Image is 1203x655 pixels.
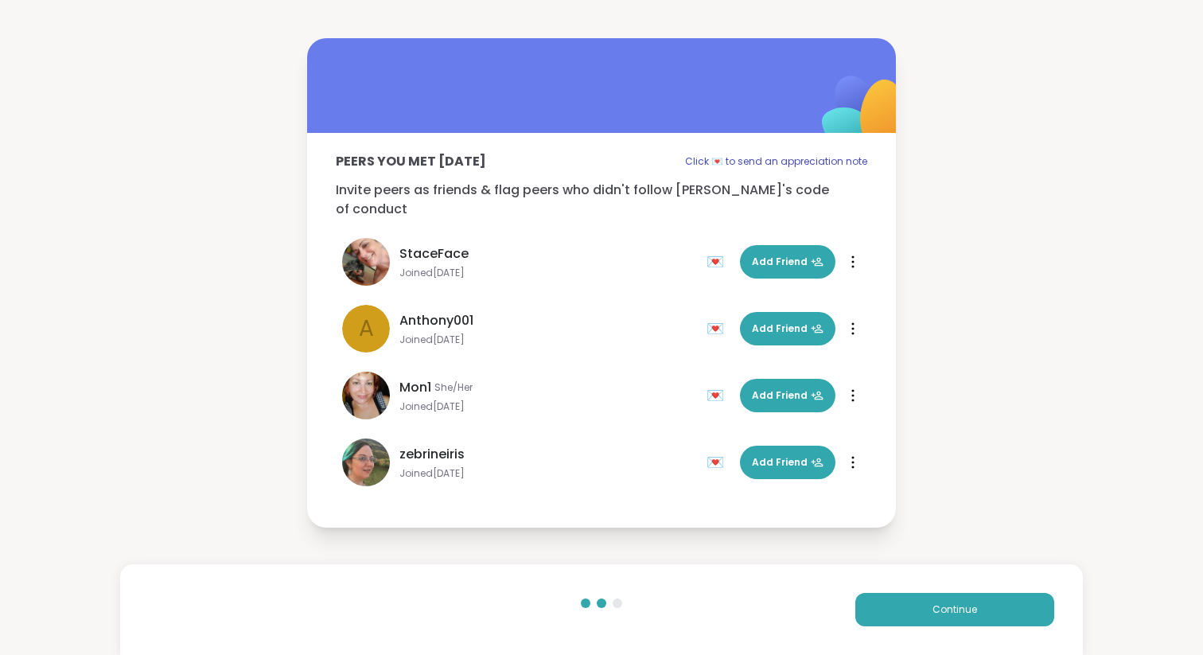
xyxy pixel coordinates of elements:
span: She/Her [434,381,473,394]
div: 💌 [707,450,730,475]
button: Continue [855,593,1054,626]
span: Joined [DATE] [399,400,697,413]
div: 💌 [707,249,730,275]
span: Add Friend [752,322,823,336]
span: Add Friend [752,255,823,269]
span: Joined [DATE] [399,467,697,480]
button: Add Friend [740,312,835,345]
button: Add Friend [740,379,835,412]
div: 💌 [707,383,730,408]
span: Add Friend [752,455,823,470]
p: Click 💌 to send an appreciation note [685,152,867,171]
span: A [359,312,374,345]
img: zebrineiris [342,439,390,486]
p: Invite peers as friends & flag peers who didn't follow [PERSON_NAME]'s code of conduct [336,181,867,219]
p: Peers you met [DATE] [336,152,486,171]
button: Add Friend [740,245,835,279]
span: Continue [932,602,977,617]
span: zebrineiris [399,445,465,464]
span: StaceFace [399,244,469,263]
button: Add Friend [740,446,835,479]
span: Joined [DATE] [399,333,697,346]
img: ShareWell Logomark [784,34,943,193]
span: Joined [DATE] [399,267,697,279]
span: Mon1 [399,378,431,397]
span: Anthony001 [399,311,473,330]
div: 💌 [707,316,730,341]
img: Mon1 [342,372,390,419]
img: StaceFace [342,238,390,286]
span: Add Friend [752,388,823,403]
